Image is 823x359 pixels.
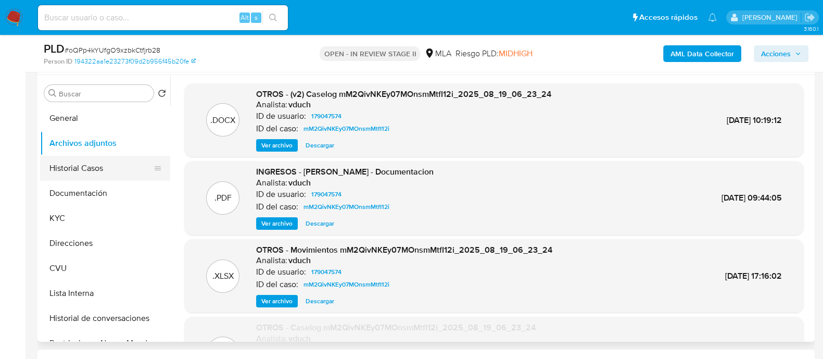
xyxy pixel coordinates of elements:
span: MIDHIGH [498,47,532,59]
span: Descargar [306,296,334,306]
button: CVU [40,256,170,281]
b: PLD [44,40,65,57]
p: Analista: [256,333,287,344]
span: Accesos rápidos [639,12,698,23]
span: 3.160.1 [803,24,818,33]
p: OPEN - IN REVIEW STAGE II [320,46,420,61]
p: .PDF [214,192,232,204]
span: # oQPp4kYUfgO9xzbkCtfjrb28 [65,45,160,55]
span: Alt [240,13,249,22]
p: ID del caso: [256,123,298,134]
p: ID de usuario: [256,267,306,277]
a: 179047574 [307,110,346,122]
p: .XLSX [212,270,234,282]
button: Descargar [300,217,339,230]
a: Notificaciones [708,13,717,22]
button: Restricciones Nuevo Mundo [40,331,170,356]
p: martin.degiuli@mercadolibre.com [742,13,801,22]
span: Acciones [761,45,791,62]
button: Historial de conversaciones [40,306,170,331]
a: Salir [804,12,815,23]
span: 179047574 [311,266,341,278]
button: search-icon [262,10,284,25]
button: Archivos adjuntos [40,131,170,156]
span: Ver archivo [261,218,293,229]
span: OTROS - (v2) Caselog mM2QivNKEy07MOnsmMtfI12i_2025_08_19_06_23_24 [256,88,551,100]
a: 194322aa1e23273f09d2b956f45b20fe [74,57,196,66]
span: mM2QivNKEy07MOnsmMtfI12i [303,278,389,291]
button: Buscar [48,89,57,97]
button: Ver archivo [256,295,298,307]
p: .DOCX [210,115,235,126]
span: Ver archivo [261,296,293,306]
span: [DATE] 10:19:12 [727,114,782,126]
p: Analista: [256,255,287,266]
span: s [255,13,258,22]
span: [DATE] 09:44:05 [721,192,782,204]
button: Descargar [300,139,339,152]
span: Ver archivo [261,140,293,151]
span: Descargar [306,140,334,151]
span: OTROS - Caselog mM2QivNKEy07MOnsmMtfI12i_2025_08_19_06_23_24 [256,321,536,333]
button: Ver archivo [256,217,298,230]
button: Volver al orden por defecto [158,89,166,101]
button: Lista Interna [40,281,170,306]
h6: vduch [288,100,311,110]
p: Analista: [256,100,287,110]
h6: vduch [288,178,311,188]
span: Descargar [306,218,334,229]
button: Direcciones [40,231,170,256]
a: 179047574 [307,266,346,278]
button: Descargar [300,295,339,307]
button: General [40,106,170,131]
p: ID del caso: [256,279,298,290]
a: mM2QivNKEy07MOnsmMtfI12i [299,201,394,213]
h6: vduch [288,333,311,344]
button: Ver archivo [256,139,298,152]
a: 179047574 [307,188,346,201]
b: AML Data Collector [670,45,734,62]
span: [DATE] 17:16:02 [725,270,782,282]
input: Buscar usuario o caso... [38,11,288,24]
a: mM2QivNKEy07MOnsmMtfI12i [299,278,394,291]
span: OTROS - Movimientos mM2QivNKEy07MOnsmMtfI12i_2025_08_19_06_23_24 [256,244,552,256]
button: Documentación [40,181,170,206]
button: Historial Casos [40,156,162,181]
button: KYC [40,206,170,231]
span: 179047574 [311,110,341,122]
span: Riesgo PLD: [455,48,532,59]
button: Acciones [754,45,808,62]
b: Person ID [44,57,72,66]
span: 179047574 [311,188,341,201]
a: mM2QivNKEy07MOnsmMtfI12i [299,122,394,135]
div: MLA [424,48,451,59]
span: mM2QivNKEy07MOnsmMtfI12i [303,122,389,135]
p: Analista: [256,178,287,188]
input: Buscar [59,89,149,98]
p: ID de usuario: [256,189,306,200]
p: ID de usuario: [256,111,306,121]
span: INGRESOS - [PERSON_NAME] - Documentacion [256,166,434,178]
button: AML Data Collector [663,45,741,62]
p: ID del caso: [256,202,298,212]
h6: vduch [288,255,311,266]
span: mM2QivNKEy07MOnsmMtfI12i [303,201,389,213]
